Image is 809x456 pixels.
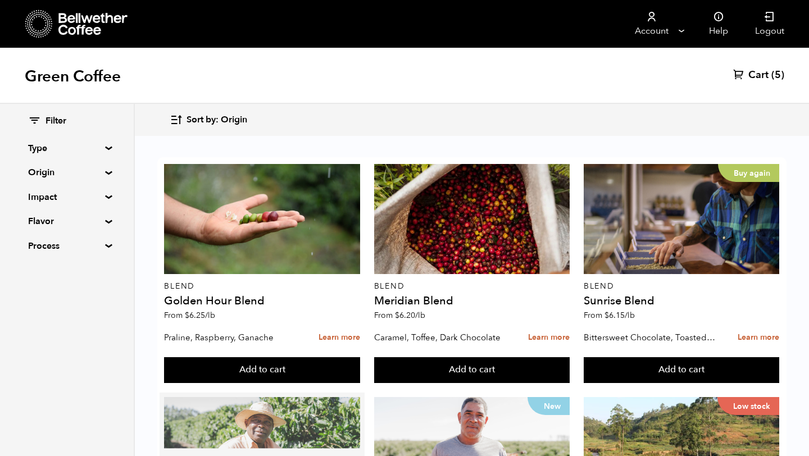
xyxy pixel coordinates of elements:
[605,310,635,321] bdi: 6.15
[374,295,570,307] h4: Meridian Blend
[584,357,779,383] button: Add to cart
[717,397,779,415] p: Low stock
[205,310,215,321] span: /lb
[46,115,66,127] span: Filter
[164,310,215,321] span: From
[395,310,399,321] span: $
[185,310,215,321] bdi: 6.25
[164,295,360,307] h4: Golden Hour Blend
[319,326,360,350] a: Learn more
[748,69,769,82] span: Cart
[374,282,570,290] p: Blend
[25,66,121,86] h1: Green Coffee
[28,239,106,253] summary: Process
[374,310,425,321] span: From
[185,310,189,321] span: $
[374,329,507,346] p: Caramel, Toffee, Dark Chocolate
[733,69,784,82] a: Cart (5)
[28,142,106,155] summary: Type
[164,329,297,346] p: Praline, Raspberry, Ganache
[584,295,779,307] h4: Sunrise Blend
[771,69,784,82] span: (5)
[584,310,635,321] span: From
[718,164,779,182] p: Buy again
[164,357,360,383] button: Add to cart
[625,310,635,321] span: /lb
[28,166,106,179] summary: Origin
[528,397,570,415] p: New
[187,114,247,126] span: Sort by: Origin
[395,310,425,321] bdi: 6.20
[164,282,360,290] p: Blend
[584,164,779,274] a: Buy again
[528,326,570,350] a: Learn more
[738,326,779,350] a: Learn more
[28,215,106,228] summary: Flavor
[415,310,425,321] span: /lb
[170,107,247,133] button: Sort by: Origin
[28,190,106,204] summary: Impact
[605,310,609,321] span: $
[584,282,779,290] p: Blend
[584,329,717,346] p: Bittersweet Chocolate, Toasted Marshmallow, Candied Orange, Praline
[374,357,570,383] button: Add to cart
